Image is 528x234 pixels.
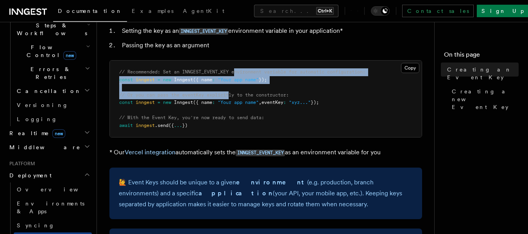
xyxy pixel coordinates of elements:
[155,123,168,128] span: .send
[163,100,171,105] span: new
[136,77,155,82] span: inngest
[17,186,97,193] span: Overview
[174,100,193,105] span: Inngest
[163,77,171,82] span: new
[158,100,160,105] span: =
[6,140,92,154] button: Middleware
[17,116,57,122] span: Logging
[14,87,81,95] span: Cancellation
[158,77,160,82] span: =
[14,62,92,84] button: Errors & Retries
[259,100,261,105] span: ,
[183,8,224,14] span: AgentKit
[447,66,519,81] span: Creating an Event Key
[136,123,155,128] span: inngest
[261,100,283,105] span: eventKey
[119,100,133,105] span: const
[14,218,92,232] a: Syncing
[119,69,365,75] span: // Recommended: Set an INNGEST_EVENT_KEY environment variable for automatic configuration:
[14,65,85,81] span: Errors & Retries
[182,123,188,128] span: })
[14,196,92,218] a: Environments & Apps
[17,200,84,214] span: Environments & Apps
[6,161,35,167] span: Platform
[178,2,229,21] a: AgentKit
[52,129,65,138] span: new
[14,112,92,126] a: Logging
[193,100,212,105] span: ({ name
[14,18,92,40] button: Steps & Workflows
[63,51,76,60] span: new
[212,77,215,82] span: :
[6,171,52,179] span: Deployment
[259,77,267,82] span: });
[236,179,307,186] strong: environment
[179,27,228,34] a: INNGEST_EVENT_KEY
[17,222,55,229] span: Syncing
[236,150,285,156] code: INNGEST_EVENT_KEY
[6,168,92,182] button: Deployment
[119,77,133,82] span: const
[371,6,390,16] button: Toggle dark mode
[444,63,519,84] a: Creating an Event Key
[236,148,285,156] a: INNGEST_EVENT_KEY
[218,77,259,82] span: "Your app name"
[283,100,286,105] span: :
[14,40,92,62] button: Flow Controlnew
[168,123,174,128] span: ({
[17,102,68,108] span: Versioning
[401,63,419,73] button: Copy
[199,189,273,197] strong: application
[14,21,87,37] span: Steps & Workflows
[449,84,519,114] a: Creating a new Event Key
[58,8,122,14] span: Documentation
[14,98,92,112] a: Versioning
[14,43,86,59] span: Flow Control
[193,77,212,82] span: ({ name
[119,177,413,210] p: 🙋 Event Keys should be unique to a given (e.g. production, branch environments) and a specific (y...
[254,5,338,17] button: Search...Ctrl+K
[6,126,92,140] button: Realtimenew
[127,2,178,21] a: Examples
[6,129,65,137] span: Realtime
[174,77,193,82] span: Inngest
[119,123,133,128] span: await
[14,182,92,196] a: Overview
[316,7,334,15] kbd: Ctrl+K
[212,100,215,105] span: :
[109,147,422,158] p: * Our automatically sets the as an environment variable for you
[125,148,175,156] a: Vercel integration
[311,100,319,105] span: });
[289,100,311,105] span: "xyz..."
[119,92,289,98] span: // Or you can pass the eventKey explicitly to the constructor:
[119,115,264,120] span: // With the Event Key, you're now ready to send data:
[444,50,519,63] h4: On this page
[402,5,474,17] a: Contact sales
[174,123,182,128] span: ...
[53,2,127,22] a: Documentation
[6,143,81,151] span: Middleware
[14,84,92,98] button: Cancellation
[6,4,92,126] div: Inngest Functions
[218,100,259,105] span: "Your app name"
[132,8,174,14] span: Examples
[452,88,519,111] span: Creating a new Event Key
[179,28,228,35] code: INNGEST_EVENT_KEY
[120,40,422,51] li: Passing the key as an argument
[136,100,155,105] span: inngest
[120,25,422,37] li: Setting the key as an environment variable in your application*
